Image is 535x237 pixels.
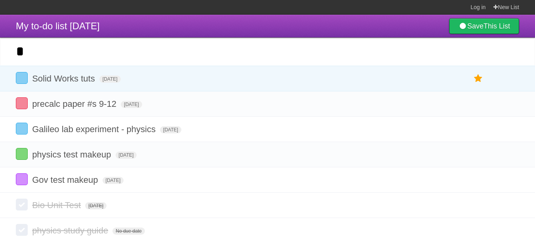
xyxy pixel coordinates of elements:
label: Done [16,199,28,210]
span: [DATE] [85,202,107,209]
b: This List [484,22,510,30]
span: No due date [112,228,145,235]
label: Done [16,72,28,84]
span: My to-do list [DATE] [16,21,100,31]
span: Galileo lab experiment - physics [32,124,158,134]
label: Done [16,173,28,185]
span: Gov test makeup [32,175,100,185]
a: SaveThis List [449,18,519,34]
label: Star task [471,72,486,85]
label: Done [16,148,28,160]
span: precalc paper #s 9-12 [32,99,118,109]
span: [DATE] [121,101,142,108]
label: Done [16,123,28,135]
label: Done [16,97,28,109]
label: Done [16,224,28,236]
span: physics study guide [32,226,110,235]
span: Solid Works tuts [32,74,97,83]
span: [DATE] [116,152,137,159]
span: physics test makeup [32,150,113,159]
span: [DATE] [99,76,121,83]
span: [DATE] [103,177,124,184]
span: Bio Unit Test [32,200,83,210]
span: [DATE] [160,126,181,133]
